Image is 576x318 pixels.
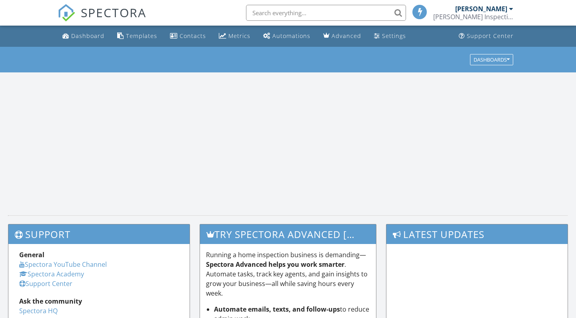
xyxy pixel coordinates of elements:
[19,306,58,315] a: Spectora HQ
[470,54,513,65] button: Dashboards
[19,250,44,259] strong: General
[382,32,406,40] div: Settings
[81,4,146,21] span: SPECTORA
[332,32,361,40] div: Advanced
[386,224,568,244] h3: Latest Updates
[59,29,108,44] a: Dashboard
[58,11,146,28] a: SPECTORA
[320,29,364,44] a: Advanced
[200,224,376,244] h3: Try spectora advanced [DATE]
[272,32,310,40] div: Automations
[214,305,340,314] strong: Automate emails, texts, and follow-ups
[455,5,507,13] div: [PERSON_NAME]
[19,260,107,269] a: Spectora YouTube Channel
[19,270,84,278] a: Spectora Academy
[19,296,179,306] div: Ask the community
[467,32,514,40] div: Support Center
[8,224,190,244] h3: Support
[260,29,314,44] a: Automations (Basic)
[456,29,517,44] a: Support Center
[167,29,209,44] a: Contacts
[71,32,104,40] div: Dashboard
[206,260,344,269] strong: Spectora Advanced helps you work smarter
[126,32,157,40] div: Templates
[216,29,254,44] a: Metrics
[228,32,250,40] div: Metrics
[433,13,513,21] div: Samson Inspections
[180,32,206,40] div: Contacts
[246,5,406,21] input: Search everything...
[474,57,510,62] div: Dashboards
[114,29,160,44] a: Templates
[58,4,75,22] img: The Best Home Inspection Software - Spectora
[206,250,370,298] p: Running a home inspection business is demanding— . Automate tasks, track key agents, and gain ins...
[371,29,409,44] a: Settings
[19,279,72,288] a: Support Center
